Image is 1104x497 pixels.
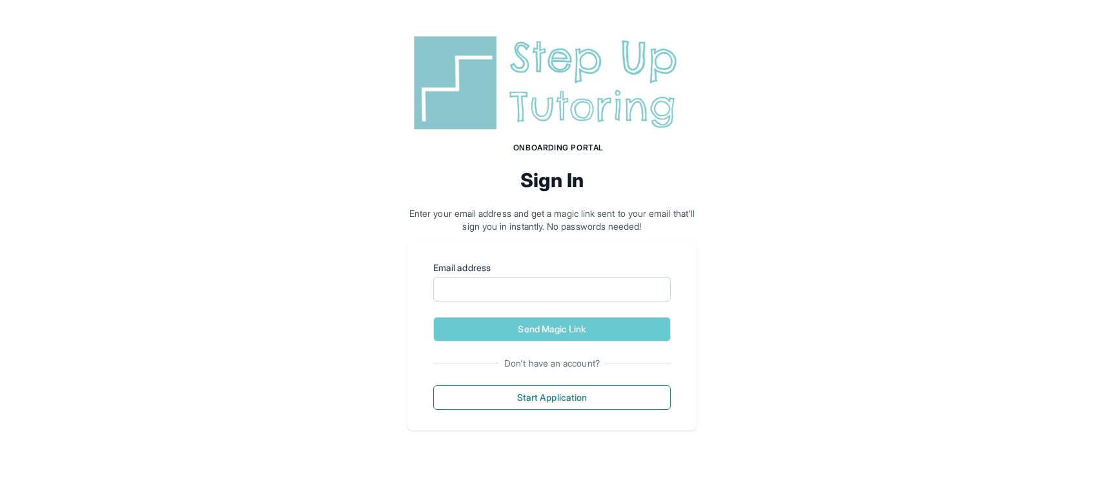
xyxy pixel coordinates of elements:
[433,317,671,341] button: Send Magic Link
[407,207,697,233] p: Enter your email address and get a magic link sent to your email that'll sign you in instantly. N...
[407,168,697,192] h2: Sign In
[499,357,605,370] span: Don't have an account?
[420,143,697,153] h1: Onboarding Portal
[407,31,697,135] img: Step Up Tutoring horizontal logo
[433,261,671,274] label: Email address
[433,385,671,410] button: Start Application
